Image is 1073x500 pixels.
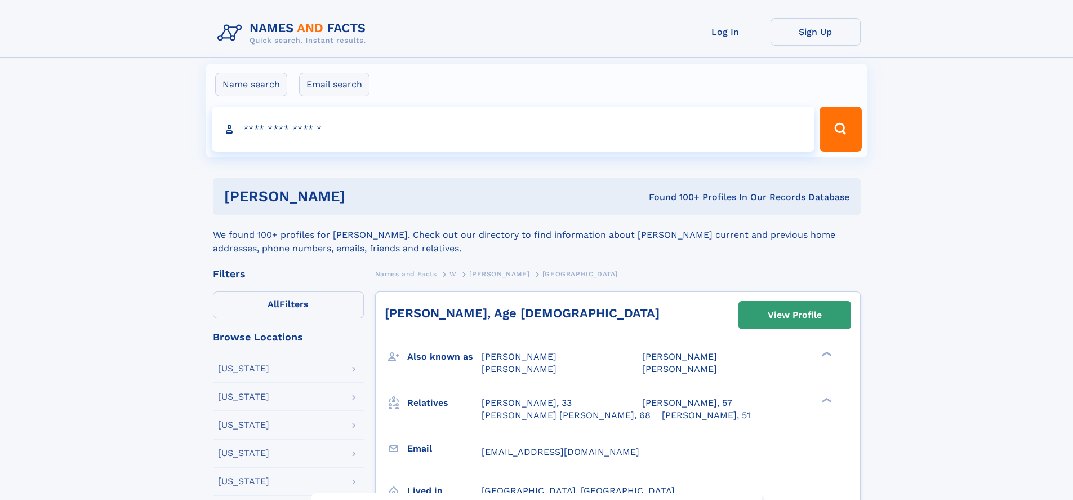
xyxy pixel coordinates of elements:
[212,107,815,152] input: search input
[218,421,269,430] div: [US_STATE]
[449,267,457,281] a: W
[662,409,750,422] a: [PERSON_NAME], 51
[213,269,364,279] div: Filters
[375,267,437,281] a: Names and Facts
[642,351,717,362] span: [PERSON_NAME]
[482,364,556,374] span: [PERSON_NAME]
[224,189,497,203] h1: [PERSON_NAME]
[469,267,529,281] a: [PERSON_NAME]
[771,18,861,46] a: Sign Up
[680,18,771,46] a: Log In
[820,107,861,152] button: Search Button
[213,18,375,48] img: Logo Names and Facts
[642,397,732,409] a: [PERSON_NAME], 57
[218,449,269,458] div: [US_STATE]
[213,291,364,318] label: Filters
[449,270,457,278] span: W
[482,485,675,496] span: [GEOGRAPHIC_DATA], [GEOGRAPHIC_DATA]
[407,347,482,366] h3: Also known as
[542,270,618,278] span: [GEOGRAPHIC_DATA]
[218,477,269,486] div: [US_STATE]
[215,73,287,96] label: Name search
[218,364,269,373] div: [US_STATE]
[482,397,572,409] a: [PERSON_NAME], 33
[407,393,482,413] h3: Relatives
[482,409,651,422] a: [PERSON_NAME] [PERSON_NAME], 68
[768,302,822,328] div: View Profile
[385,306,660,320] a: [PERSON_NAME], Age [DEMOGRAPHIC_DATA]
[213,215,861,255] div: We found 100+ profiles for [PERSON_NAME]. Check out our directory to find information about [PERS...
[482,351,556,362] span: [PERSON_NAME]
[819,396,832,404] div: ❯
[819,351,832,358] div: ❯
[482,446,639,457] span: [EMAIL_ADDRESS][DOMAIN_NAME]
[299,73,369,96] label: Email search
[469,270,529,278] span: [PERSON_NAME]
[268,299,279,309] span: All
[739,302,851,329] a: View Profile
[497,191,849,203] div: Found 100+ Profiles In Our Records Database
[642,364,717,374] span: [PERSON_NAME]
[407,439,482,458] h3: Email
[218,392,269,401] div: [US_STATE]
[213,332,364,342] div: Browse Locations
